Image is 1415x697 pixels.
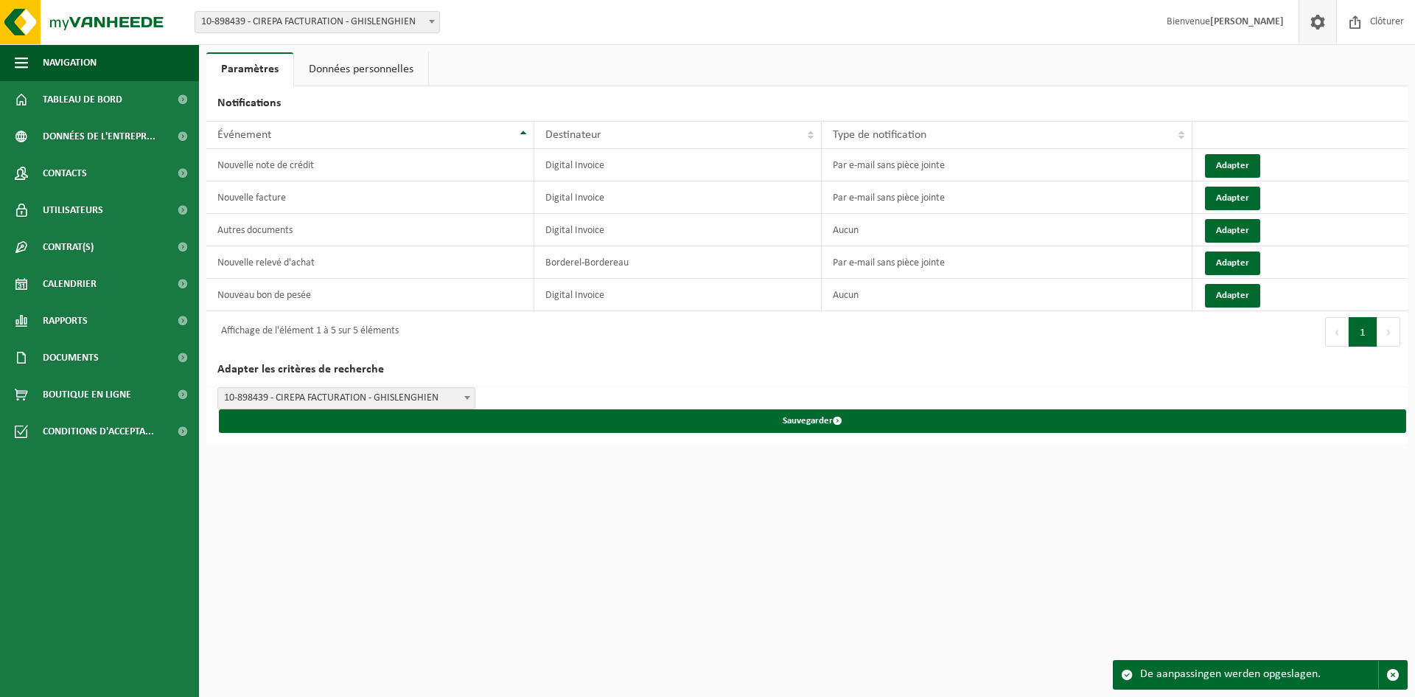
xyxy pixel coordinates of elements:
span: Type de notification [833,129,926,141]
span: Calendrier [43,266,97,302]
span: Conditions d'accepta... [43,413,154,450]
span: 10-898439 - CIREPA FACTURATION - GHISLENGHIEN [218,388,475,409]
button: Adapter [1205,219,1260,243]
td: Aucun [822,214,1192,246]
div: Affichage de l'élément 1 à 5 sur 5 éléments [214,319,399,345]
button: Adapter [1205,252,1260,275]
span: Boutique en ligne [43,376,131,413]
span: Documents [43,339,99,376]
div: De aanpassingen werden opgeslagen. [1140,661,1378,689]
td: Nouvelle note de crédit [206,149,534,181]
td: Aucun [822,279,1192,311]
td: Par e-mail sans pièce jointe [822,149,1192,181]
button: Adapter [1205,187,1260,210]
td: Digital Invoice [534,181,822,214]
span: 10-898439 - CIREPA FACTURATION - GHISLENGHIEN [195,12,439,32]
span: Contrat(s) [43,229,94,266]
td: Nouvelle facture [206,181,534,214]
td: Nouvelle relevé d'achat [206,246,534,279]
span: Données de l'entrepr... [43,118,156,155]
a: Données personnelles [294,52,428,86]
span: Contacts [43,155,87,192]
td: Autres documents [206,214,534,246]
button: Previous [1325,317,1349,347]
button: Adapter [1205,154,1260,178]
td: Borderel-Bordereau [534,246,822,279]
td: Nouveau bon de pesée [206,279,534,311]
span: Utilisateurs [43,192,103,229]
button: Next [1377,317,1400,347]
td: Par e-mail sans pièce jointe [822,181,1192,214]
h2: Notifications [206,86,1408,121]
span: Rapports [43,302,88,339]
button: Adapter [1205,284,1260,308]
td: Par e-mail sans pièce jointe [822,246,1192,279]
td: Digital Invoice [534,149,822,181]
span: 10-898439 - CIREPA FACTURATION - GHISLENGHIEN [217,387,475,409]
td: Digital Invoice [534,214,822,246]
button: Sauvegarder [219,409,1406,433]
span: Destinateur [545,129,601,141]
span: Tableau de bord [43,81,122,118]
strong: [PERSON_NAME] [1210,16,1284,27]
span: Navigation [43,44,97,81]
span: Événement [217,129,271,141]
button: 1 [1349,317,1377,347]
a: Paramètres [206,52,293,86]
td: Digital Invoice [534,279,822,311]
h2: Adapter les critères de recherche [206,353,1408,387]
span: 10-898439 - CIREPA FACTURATION - GHISLENGHIEN [195,11,440,33]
